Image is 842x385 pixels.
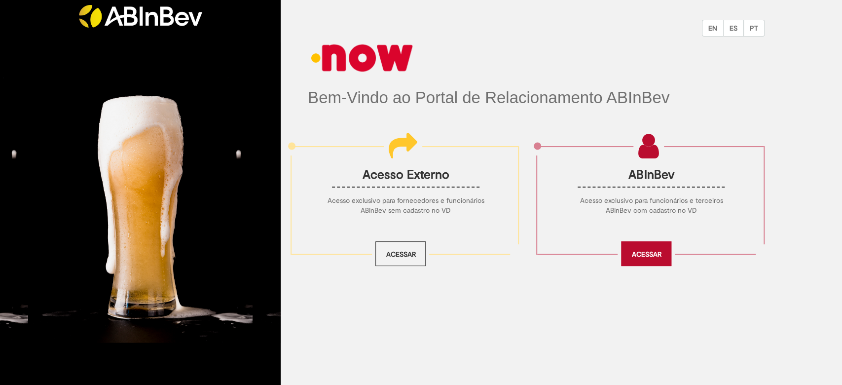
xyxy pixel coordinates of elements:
button: EN [702,20,724,37]
img: ABInbev-white.png [79,5,202,28]
p: Acesso exclusivo para fornecedores e funcionários ABInBev sem cadastro no VD [324,195,487,215]
a: Acessar [375,241,426,266]
button: PT [743,20,765,37]
h1: Bem-Vindo ao Portal de Relacionamento ABInBev [308,89,765,107]
button: ES [723,20,744,37]
p: Acesso exclusivo para funcionários e terceiros ABInBev com cadastro no VD [570,195,732,215]
a: Acessar [621,241,671,266]
img: logo_now_small.png [308,37,416,79]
